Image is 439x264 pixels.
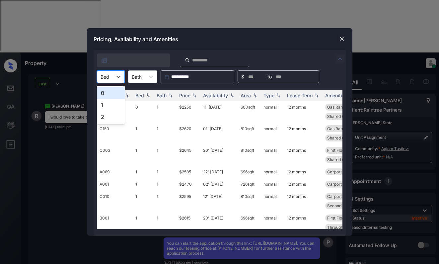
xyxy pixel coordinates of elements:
[284,101,323,123] td: 12 months
[327,169,342,174] span: Carport
[167,93,174,98] img: sorting
[97,166,133,178] td: A069
[261,212,284,233] td: normal
[327,157,356,162] span: Shared Garage
[327,216,346,220] span: First Floor
[97,178,133,190] td: A001
[261,178,284,190] td: normal
[200,166,238,178] td: 22' [DATE]
[275,93,282,98] img: sorting
[338,36,345,42] img: close
[177,212,200,233] td: $2615
[261,123,284,144] td: normal
[327,203,352,208] span: Second Floor
[123,93,130,98] img: sorting
[238,101,261,123] td: 600 sqft
[327,114,356,119] span: Shared Garage
[154,178,177,190] td: 1
[284,178,323,190] td: 12 months
[157,93,167,98] div: Bath
[135,93,144,98] div: Bed
[133,190,154,212] td: 1
[87,28,352,50] div: Pricing, Availability and Amenities
[327,194,342,199] span: Carport
[238,190,261,212] td: 810 sqft
[97,87,125,99] div: 0
[177,190,200,212] td: $2595
[238,212,261,233] td: 696 sqft
[284,190,323,212] td: 12 months
[177,123,200,144] td: $2620
[97,190,133,212] td: C010
[284,166,323,178] td: 12 months
[284,212,323,233] td: 12 months
[97,111,125,123] div: 2
[179,93,190,98] div: Price
[327,126,347,131] span: Gas Range
[200,101,238,123] td: 11' [DATE]
[133,166,154,178] td: 1
[133,144,154,166] td: 1
[185,57,190,63] img: icon-zuma
[238,144,261,166] td: 810 sqft
[238,166,261,178] td: 696 sqft
[177,178,200,190] td: $2470
[200,144,238,166] td: 20' [DATE]
[238,123,261,144] td: 810 sqft
[200,212,238,233] td: 20' [DATE]
[261,166,284,178] td: normal
[191,93,198,98] img: sorting
[200,123,238,144] td: 01' [DATE]
[327,105,347,110] span: Gas Range
[313,93,320,98] img: sorting
[133,178,154,190] td: 1
[327,225,361,230] span: Throughout Plan...
[327,182,342,187] span: Carport
[154,166,177,178] td: 1
[97,212,133,233] td: B001
[97,99,125,111] div: 1
[261,190,284,212] td: normal
[154,144,177,166] td: 1
[154,190,177,212] td: 1
[133,101,154,123] td: 0
[177,144,200,166] td: $2645
[261,101,284,123] td: normal
[238,178,261,190] td: 726 sqft
[252,93,258,98] img: sorting
[101,57,108,64] img: icon-zuma
[336,55,344,63] img: icon-zuma
[203,93,228,98] div: Availability
[327,135,356,140] span: Shared Garage
[241,93,251,98] div: Area
[133,123,154,144] td: 1
[263,93,274,98] div: Type
[200,190,238,212] td: 12' [DATE]
[327,148,346,153] span: First Floor
[200,178,238,190] td: 02' [DATE]
[177,166,200,178] td: $2535
[325,93,347,98] div: Amenities
[177,101,200,123] td: $2250
[287,93,313,98] div: Lease Term
[284,123,323,144] td: 12 months
[97,123,133,144] td: C150
[267,73,272,80] span: to
[154,212,177,233] td: 1
[229,93,235,98] img: sorting
[154,101,177,123] td: 1
[284,144,323,166] td: 12 months
[133,212,154,233] td: 1
[97,144,133,166] td: C003
[154,123,177,144] td: 1
[261,144,284,166] td: normal
[145,93,151,98] img: sorting
[241,73,244,80] span: $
